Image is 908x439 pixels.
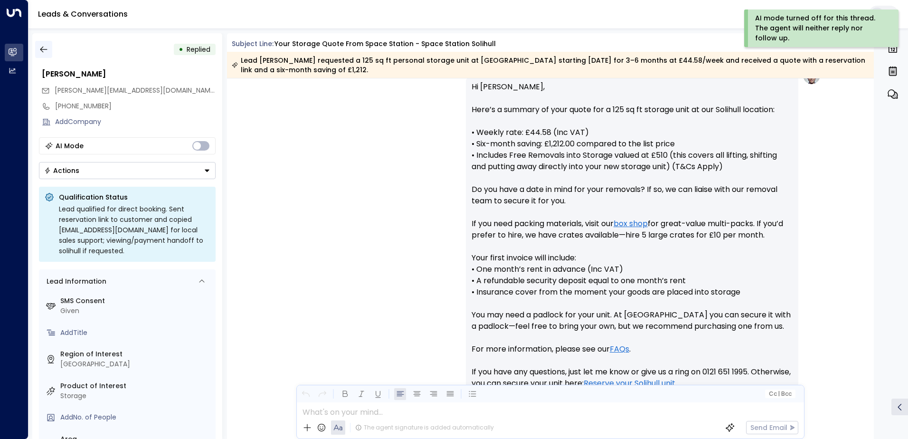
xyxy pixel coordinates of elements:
[60,349,212,359] label: Region of Interest
[59,192,210,202] p: Qualification Status
[59,204,210,256] div: Lead qualified for direct booking. Sent reservation link to customer and copied [EMAIL_ADDRESS][D...
[55,117,216,127] div: AddCompany
[60,328,212,338] div: AddTitle
[56,141,84,151] div: AI Mode
[765,390,795,399] button: Cc|Bcc
[38,9,128,19] a: Leads & Conversations
[55,101,216,111] div: [PHONE_NUMBER]
[768,391,791,397] span: Cc Bcc
[274,39,496,49] div: Your storage quote from Space Station - Space Station Solihull
[60,381,212,391] label: Product of Interest
[55,86,217,95] span: [PERSON_NAME][EMAIL_ADDRESS][DOMAIN_NAME]
[355,423,494,432] div: The agent signature is added automatically
[55,86,216,95] span: l.waldron@yahoo.co.uk
[42,68,216,80] div: [PERSON_NAME]
[44,166,79,175] div: Actions
[60,296,212,306] label: SMS Consent
[232,39,274,48] span: Subject Line:
[472,81,793,423] p: Hi [PERSON_NAME], Here’s a summary of your quote for a 125 sq ft storage unit at our Solihull loc...
[755,13,886,43] div: AI mode turned off for this thread. The agent will neither reply nor follow up.
[60,359,212,369] div: [GEOGRAPHIC_DATA]
[60,306,212,316] div: Given
[60,391,212,401] div: Storage
[39,162,216,179] button: Actions
[179,41,183,58] div: •
[60,412,212,422] div: AddNo. of People
[300,388,312,400] button: Undo
[316,388,328,400] button: Redo
[584,378,675,389] a: Reserve your Solihull unit
[610,344,629,355] a: FAQs
[232,56,869,75] div: Lead [PERSON_NAME] requested a 125 sq ft personal storage unit at [GEOGRAPHIC_DATA] starting [DAT...
[39,162,216,179] div: Button group with a nested menu
[614,218,648,229] a: box shop
[778,391,780,397] span: |
[187,45,210,54] span: Replied
[43,277,106,286] div: Lead Information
